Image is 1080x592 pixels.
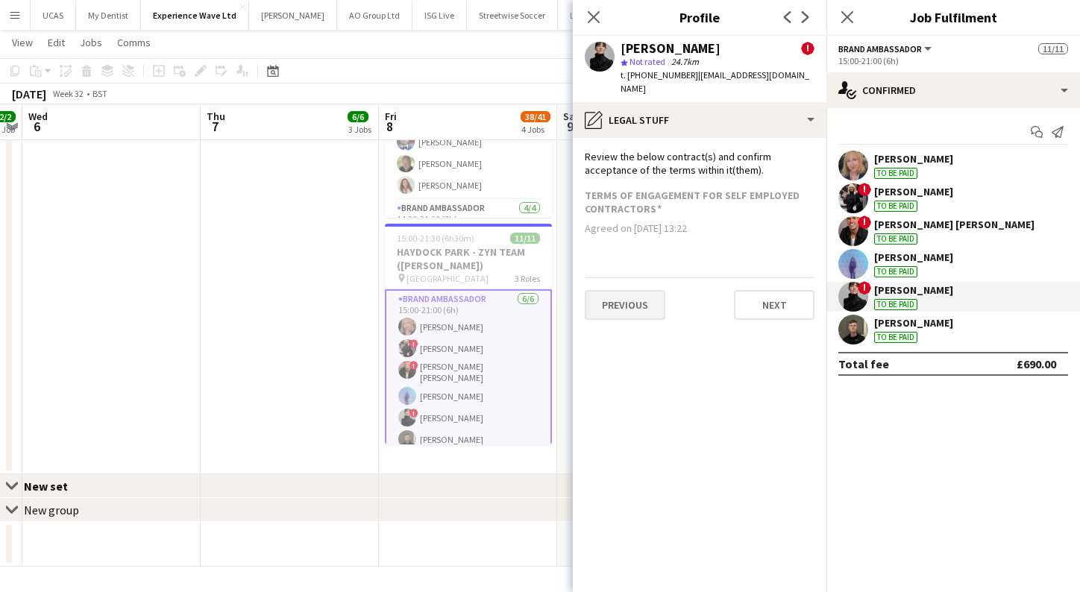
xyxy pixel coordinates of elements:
[12,86,46,101] div: [DATE]
[412,1,467,30] button: ISG Live
[385,245,552,272] h3: HAYDOCK PARK - ZYN TEAM ([PERSON_NAME])
[409,409,418,418] span: !
[12,36,33,49] span: View
[874,332,917,343] div: To be paid
[24,479,80,494] div: New set
[24,503,79,517] div: New group
[397,233,474,244] span: 15:00-21:30 (6h30m)
[858,215,871,229] span: !
[383,118,397,135] span: 8
[621,69,698,81] span: t. [PHONE_NUMBER]
[409,339,418,348] span: !
[385,224,552,444] app-job-card: 15:00-21:30 (6h30m)11/11HAYDOCK PARK - ZYN TEAM ([PERSON_NAME]) [GEOGRAPHIC_DATA]3 RolesBrand Amb...
[874,218,1035,231] div: [PERSON_NAME] [PERSON_NAME]
[49,88,87,99] span: Week 32
[734,290,814,320] button: Next
[838,43,934,54] button: Brand Ambassador
[838,43,922,54] span: Brand Ambassador
[467,1,558,30] button: Streetwise Soccer
[858,281,871,295] span: !
[31,1,76,30] button: UCAS
[80,36,102,49] span: Jobs
[668,56,702,67] span: 24.7km
[1038,43,1068,54] span: 11/11
[801,42,814,55] span: !
[204,118,225,135] span: 7
[406,273,489,284] span: [GEOGRAPHIC_DATA]
[6,33,39,52] a: View
[28,110,48,123] span: Wed
[630,56,665,67] span: Not rated
[874,251,953,264] div: [PERSON_NAME]
[573,7,826,27] h3: Profile
[111,33,157,52] a: Comms
[561,118,580,135] span: 9
[521,124,550,135] div: 4 Jobs
[249,1,337,30] button: [PERSON_NAME]
[858,183,871,196] span: !
[874,316,953,330] div: [PERSON_NAME]
[521,111,550,122] span: 38/41
[1017,356,1056,371] div: £690.00
[874,283,953,297] div: [PERSON_NAME]
[385,289,552,456] app-card-role: Brand Ambassador6/615:00-21:00 (6h)[PERSON_NAME]![PERSON_NAME]![PERSON_NAME] [PERSON_NAME][PERSON...
[558,1,641,30] button: Lifesaver Power
[585,221,814,235] div: Agreed on [DATE] 13:22
[874,201,917,212] div: To be paid
[385,200,552,315] app-card-role: Brand Ambassador4/414:30-21:30 (7h)
[585,290,665,320] button: Previous
[874,152,953,166] div: [PERSON_NAME]
[826,7,1080,27] h3: Job Fulfilment
[92,88,107,99] div: BST
[26,118,48,135] span: 6
[510,233,540,244] span: 11/11
[573,102,826,138] div: Legal stuff
[42,33,71,52] a: Edit
[348,111,368,122] span: 6/6
[838,55,1068,66] div: 15:00-21:00 (6h)
[874,168,917,179] div: To be paid
[826,72,1080,108] div: Confirmed
[117,36,151,49] span: Comms
[385,110,397,123] span: Fri
[348,124,371,135] div: 3 Jobs
[874,299,917,310] div: To be paid
[585,150,814,177] div: Review the below contract(s) and confirm acceptance of the terms within it(them).
[621,69,809,94] span: | [EMAIL_ADDRESS][DOMAIN_NAME]
[585,189,814,215] h3: TERMS OF ENGAGEMENT FOR SELF EMPLOYED CONTRACTORS
[874,266,917,277] div: To be paid
[874,185,953,198] div: [PERSON_NAME]
[76,1,141,30] button: My Dentist
[74,33,108,52] a: Jobs
[874,233,917,245] div: To be paid
[621,42,720,55] div: [PERSON_NAME]
[141,1,249,30] button: Experience Wave Ltd
[563,110,580,123] span: Sat
[838,356,889,371] div: Total fee
[409,361,418,370] span: !
[337,1,412,30] button: AO Group Ltd
[48,36,65,49] span: Edit
[515,273,540,284] span: 3 Roles
[207,110,225,123] span: Thu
